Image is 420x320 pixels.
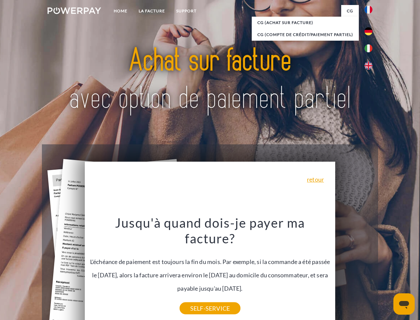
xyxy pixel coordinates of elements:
[364,6,372,14] img: fr
[393,293,415,315] iframe: Bouton de lancement de la fenêtre de messagerie
[364,27,372,35] img: de
[133,5,171,17] a: LA FACTURE
[341,5,359,17] a: CG
[364,44,372,52] img: it
[89,215,332,247] h3: Jusqu'à quand dois-je payer ma facture?
[252,17,359,29] a: CG (achat sur facture)
[64,32,356,128] img: title-powerpay_fr.svg
[307,176,324,182] a: retour
[364,62,372,70] img: en
[252,29,359,41] a: CG (Compte de crédit/paiement partiel)
[89,215,332,308] div: L'échéance de paiement est toujours la fin du mois. Par exemple, si la commande a été passée le [...
[48,7,101,14] img: logo-powerpay-white.svg
[171,5,202,17] a: Support
[180,302,240,314] a: SELF-SERVICE
[108,5,133,17] a: Home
